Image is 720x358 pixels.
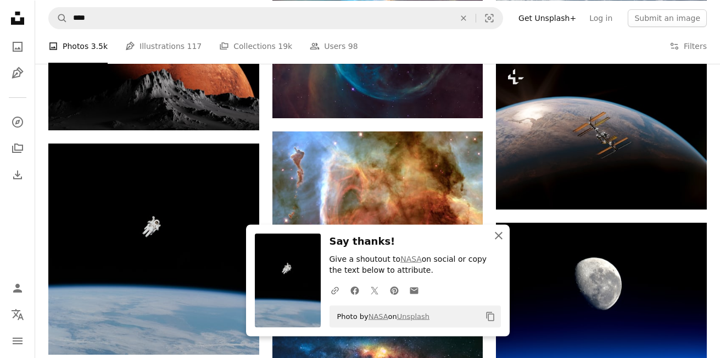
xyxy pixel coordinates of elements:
a: Users 98 [310,29,358,64]
a: Log in / Sign up [7,277,29,299]
a: Log in [583,9,619,26]
form: Find visuals sitewide [48,7,503,29]
button: Clear [451,7,476,28]
a: Explore [7,111,29,133]
a: Photos [7,35,29,57]
a: astronaut in spacesuit floating in space [48,244,259,254]
button: Filters [669,29,707,64]
p: Give a shoutout to on social or copy the text below to attribute. [330,254,501,276]
a: Download History [7,163,29,185]
img: an artist's rendering of a space station in orbit [496,57,707,210]
a: Unsplash [397,312,429,320]
a: Collections 19k [219,29,292,64]
span: 98 [348,40,358,52]
a: Get Unsplash+ [512,9,583,26]
a: Share on Pinterest [384,279,404,301]
button: Visual search [476,7,503,28]
a: brown and green abstract painting [272,195,483,205]
a: Share on Twitter [365,279,384,301]
span: 19k [278,40,292,52]
span: 117 [187,40,202,52]
button: Language [7,303,29,325]
a: Home — Unsplash [7,7,29,31]
img: a red moon rising over the top of a mountain [48,12,259,131]
img: astronaut in spacesuit floating in space [48,144,259,355]
a: galaxy [272,346,483,356]
a: moon photography [496,288,707,298]
a: an artist's rendering of a space station in orbit [496,128,707,138]
button: Menu [7,329,29,351]
img: brown and green abstract painting [272,131,483,268]
h3: Say thanks! [330,233,501,249]
a: NASA [369,312,388,320]
span: Photo by on [332,307,430,325]
a: Illustrations 117 [125,29,202,64]
a: Share over email [404,279,424,301]
a: Illustrations [7,62,29,84]
button: Copy to clipboard [481,307,500,326]
a: a red moon rising over the top of a mountain [48,66,259,76]
a: Collections [7,137,29,159]
a: Share on Facebook [345,279,365,301]
button: Search Unsplash [49,7,68,28]
button: Submit an image [628,9,707,26]
a: NASA [400,254,422,263]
